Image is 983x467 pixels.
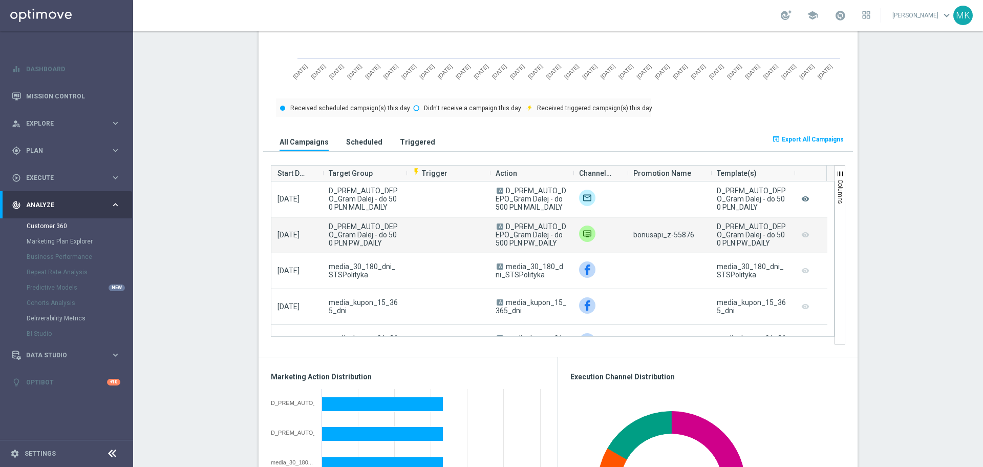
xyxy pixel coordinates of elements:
[579,333,595,350] img: Facebook Custom Audience
[798,63,815,80] text: [DATE]
[310,63,327,80] text: [DATE]
[26,175,111,181] span: Execute
[400,63,417,80] text: [DATE]
[570,372,845,381] h3: Execution Channel Distribution
[436,63,453,80] text: [DATE]
[344,132,385,151] button: Scheduled
[633,231,694,239] span: bonusapi_z-55876
[26,352,111,358] span: Data Studio
[329,222,400,247] span: D_PREM_AUTO_DEPO_Gram Dalej - do 500 PLN PW_DAILY
[11,65,121,73] button: equalizer Dashboard
[11,119,121,128] button: person_search Explore keyboard_arrow_right
[497,224,503,230] span: A
[490,63,507,80] text: [DATE]
[412,168,420,176] i: flash_on
[12,173,21,182] i: play_circle_outline
[271,372,545,381] h3: Marketing Action Distribution
[772,135,780,143] i: open_in_browser
[11,92,121,100] button: Mission Control
[12,83,120,110] div: Mission Control
[290,105,410,112] text: Received scheduled campaign(s) this day
[579,163,613,184] span: Channel(s)
[11,201,121,209] div: track_changes Analyze keyboard_arrow_right
[27,326,132,341] div: BI Studio
[26,148,111,154] span: Plan
[690,63,707,80] text: [DATE]
[497,299,503,306] span: A
[27,311,132,326] div: Deliverability Metrics
[27,295,132,311] div: Cohorts Analysis
[717,262,788,279] div: media_30_180_dni_STSPolityka
[708,63,724,80] text: [DATE]
[346,137,382,147] h3: Scheduled
[11,378,121,387] div: lightbulb Optibot +10
[329,334,400,351] span: media_kupon_91_365_dni
[717,187,788,211] div: D_PREM_AUTO_DEPO_Gram Dalej - do 500 PLN_DAILY
[497,188,503,194] span: A
[10,449,19,458] i: settings
[579,226,595,242] img: Private message
[672,63,689,80] text: [DATE]
[27,234,132,249] div: Marketing Plan Explorer
[579,190,595,206] img: Optimail
[780,63,797,80] text: [DATE]
[563,63,580,80] text: [DATE]
[12,119,111,128] div: Explore
[527,63,544,80] text: [DATE]
[12,119,21,128] i: person_search
[27,237,106,246] a: Marketing Plan Explorer
[271,430,314,436] div: D_PREM_AUTO_DEPO_Gram Dalej - do 500 PLN PW_DAILY
[12,200,111,210] div: Analyze
[111,173,120,182] i: keyboard_arrow_right
[329,298,400,315] span: media_kupon_15_365_dni
[816,63,833,80] text: [DATE]
[599,63,616,80] text: [DATE]
[111,118,120,128] i: keyboard_arrow_right
[633,163,691,184] span: Promotion Name
[617,63,634,80] text: [DATE]
[496,262,563,279] span: media_30_180_dni_STSPolityka
[26,120,111,127] span: Explore
[277,302,300,311] span: [DATE]
[329,262,400,279] span: media_30_180_dni_STSPolityka
[953,6,973,25] div: MK
[111,350,120,360] i: keyboard_arrow_right
[12,200,21,210] i: track_changes
[271,400,314,406] div: D_PREM_AUTO_DEPO_Gram Dalej - do 500 PLN MAIL_DAILY
[424,105,521,112] text: Didn't receive a campaign this day
[12,173,111,182] div: Execute
[12,351,111,360] div: Data Studio
[581,63,598,80] text: [DATE]
[329,187,400,211] span: D_PREM_AUTO_DEPO_Gram Dalej - do 500 PLN MAIL_DAILY
[277,267,300,275] span: [DATE]
[762,63,779,80] text: [DATE]
[717,222,788,247] div: D_PREM_AUTO_DEPO_Gram Dalej - do 500 PLN PW_DAILY
[771,132,845,147] button: open_in_browser Export All Campaigns
[537,105,652,112] text: Received triggered campaign(s) this day
[12,369,120,396] div: Optibot
[397,132,438,151] button: Triggered
[717,334,788,351] div: media_kupon_91_365_dni
[891,8,953,23] a: [PERSON_NAME]keyboard_arrow_down
[364,63,381,80] text: [DATE]
[496,222,566,247] span: D_PREM_AUTO_DEPO_Gram Dalej - do 500 PLN PW_DAILY
[509,63,526,80] text: [DATE]
[27,265,132,280] div: Repeat Rate Analysis
[109,285,125,291] div: NEW
[782,136,844,143] span: Export All Campaigns
[653,63,670,80] text: [DATE]
[11,147,121,155] button: gps_fixed Plan keyboard_arrow_right
[412,169,447,177] span: Trigger
[277,231,300,239] span: [DATE]
[277,163,308,184] span: Start Date
[271,459,314,465] div: media_30_180_dni_STSPolityka
[329,163,373,184] span: Target Group
[346,63,363,80] text: [DATE]
[579,297,595,314] img: Facebook Custom Audience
